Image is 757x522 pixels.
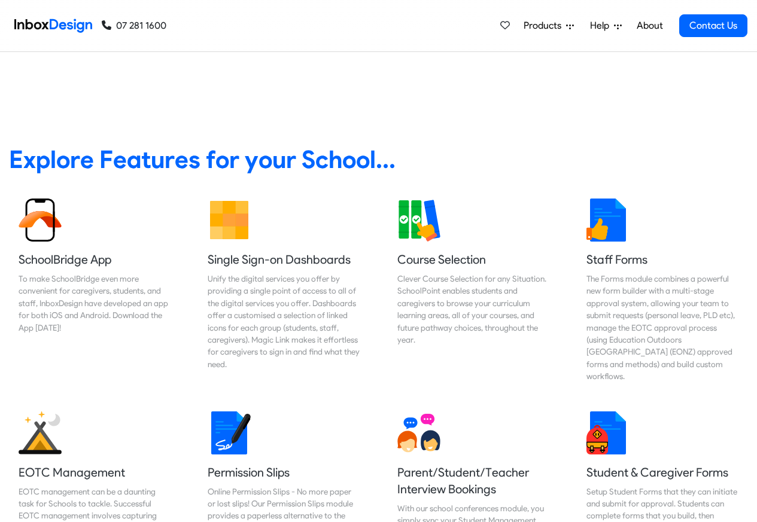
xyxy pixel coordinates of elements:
[208,464,360,481] h5: Permission Slips
[19,273,171,334] div: To make SchoolBridge even more convenient for caregivers, students, and staff, InboxDesign have d...
[397,273,549,346] div: Clever Course Selection for any Situation. SchoolPoint enables students and caregivers to browse ...
[208,411,251,454] img: 2022_01_18_icon_signature.svg
[586,273,738,383] div: The Forms module combines a powerful new form builder with a multi-stage approval system, allowin...
[586,411,630,454] img: 2022_01_13_icon_student_form.svg
[590,19,614,33] span: Help
[586,464,738,481] h5: Student & Caregiver Forms
[9,189,180,392] a: SchoolBridge App To make SchoolBridge even more convenient for caregivers, students, and staff, I...
[397,251,549,268] h5: Course Selection
[19,199,62,242] img: 2022_01_13_icon_sb_app.svg
[586,199,630,242] img: 2022_01_13_icon_thumbsup.svg
[19,464,171,481] h5: EOTC Management
[388,189,559,392] a: Course Selection Clever Course Selection for any Situation. SchoolPoint enables students and care...
[198,189,369,392] a: Single Sign-on Dashboards Unify the digital services you offer by providing a single point of acc...
[397,464,549,497] h5: Parent/Student/Teacher Interview Bookings
[577,189,748,392] a: Staff Forms The Forms module combines a powerful new form builder with a multi-stage approval sys...
[19,411,62,454] img: 2022_01_25_icon_eonz.svg
[9,144,748,175] heading: Explore Features for your School...
[208,251,360,268] h5: Single Sign-on Dashboards
[397,411,440,454] img: 2022_01_13_icon_conversation.svg
[679,14,747,37] a: Contact Us
[586,251,738,268] h5: Staff Forms
[102,19,166,33] a: 07 281 1600
[208,199,251,242] img: 2022_01_13_icon_grid.svg
[19,251,171,268] h5: SchoolBridge App
[397,199,440,242] img: 2022_01_13_icon_course_selection.svg
[585,14,627,38] a: Help
[208,273,360,370] div: Unify the digital services you offer by providing a single point of access to all of the digital ...
[633,14,666,38] a: About
[524,19,566,33] span: Products
[519,14,579,38] a: Products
